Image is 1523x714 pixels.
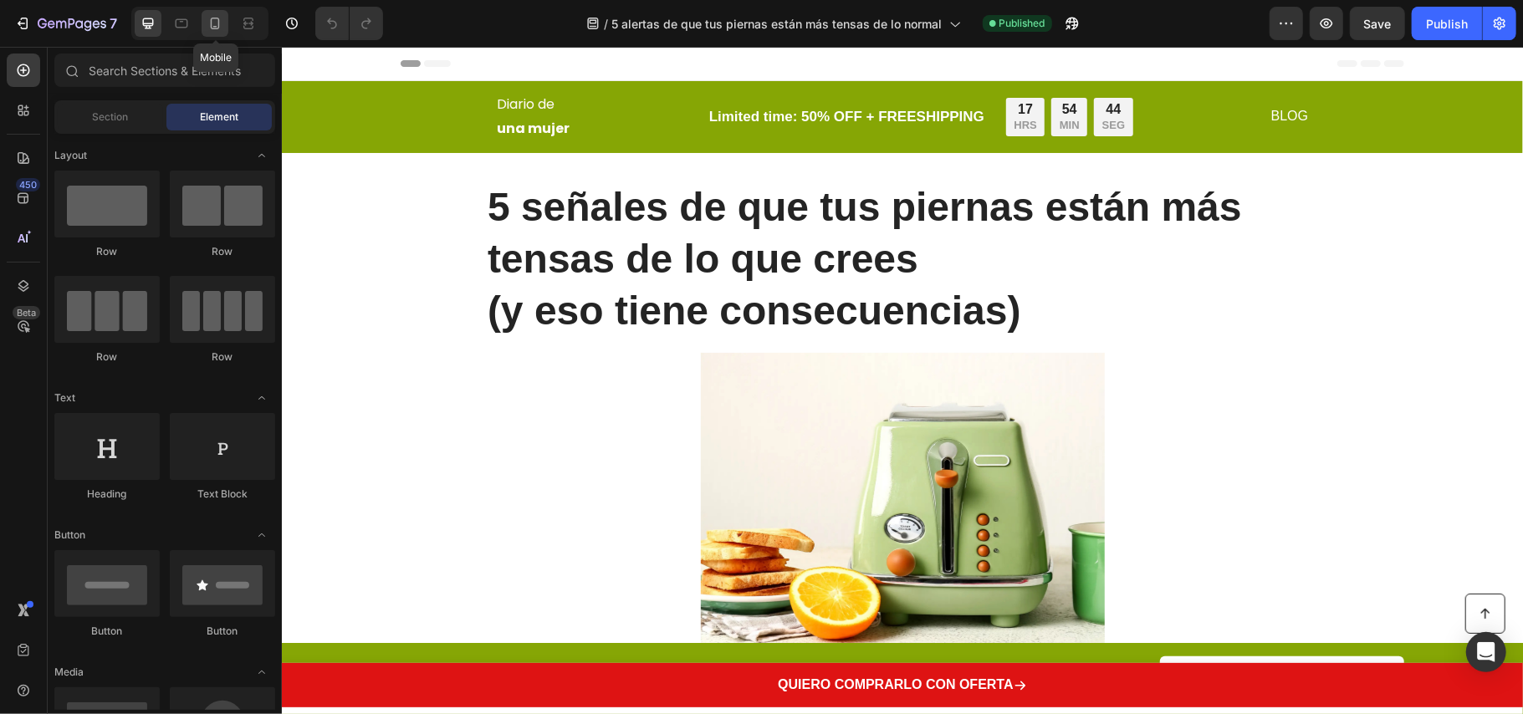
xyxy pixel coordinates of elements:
span: / [605,15,609,33]
div: Beta [13,306,40,319]
p: SEG [820,72,843,86]
p: Limited time: 50% OFF + FREESHIPPING [427,61,703,79]
span: Media [54,665,84,680]
img: gempages_536732921881429134-fe6a6656-7ff6-431a-b762-b3de35d9505c.webp [419,306,823,624]
span: 5 alertas de que tus piernas están más tensas de lo normal [612,15,943,33]
p: Diario de [215,46,288,70]
div: Row [170,244,275,259]
div: 450 [16,178,40,191]
div: Open Intercom Messenger [1466,632,1506,672]
div: Row [170,349,275,365]
div: Heading [54,487,160,502]
div: Row [54,349,160,365]
span: Element [200,110,238,125]
button: 7 [7,7,125,40]
p: 7 [110,13,117,33]
button: Publish [1412,7,1482,40]
p: MIN [778,72,798,86]
h1: 5 señales de que tus piernas están más tensas de lo que crees (y eso tiene consecuencias) [204,133,1037,293]
span: Published [999,16,1045,31]
p: HRS [732,72,754,86]
span: Layout [54,148,87,163]
button: Save [1350,7,1405,40]
span: Section [93,110,129,125]
span: Toggle open [248,385,275,411]
p: BLOG [989,61,1026,79]
div: Publish [1426,15,1468,33]
span: Toggle open [248,142,275,169]
input: Search Sections & Elements [54,54,275,87]
strong: QUIERO COMPRARLO CON OFERTA [496,630,731,645]
span: Button [54,528,85,543]
iframe: Design area [282,47,1523,714]
span: Text [54,390,75,405]
div: Undo/Redo [315,7,383,40]
div: Button [170,624,275,639]
div: Text Block [170,487,275,502]
a: GET 50% OFF [878,609,1122,654]
div: Row [54,244,160,259]
span: Save [1364,17,1392,31]
span: Toggle open [248,659,275,686]
div: 54 [778,54,798,72]
div: 44 [820,54,843,72]
div: Button [54,624,160,639]
span: Toggle open [248,522,275,548]
div: 17 [732,54,754,72]
strong: una mujer [215,72,288,91]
